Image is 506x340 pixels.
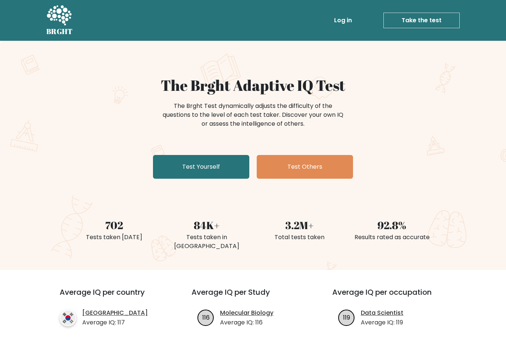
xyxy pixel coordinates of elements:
p: Average IQ: 119 [361,318,403,327]
h5: BRGHT [46,27,73,36]
div: 702 [72,217,156,233]
h3: Average IQ per Study [192,288,314,306]
div: The Brght Test dynamically adjusts the difficulty of the questions to the level of each test take... [160,102,346,128]
a: Molecular Biology [220,308,273,317]
img: country [60,310,76,326]
div: Results rated as accurate [350,233,434,242]
h3: Average IQ per occupation [332,288,455,306]
div: 3.2M+ [257,217,341,233]
div: Tests taken [DATE] [72,233,156,242]
div: Tests taken in [GEOGRAPHIC_DATA] [165,233,249,251]
text: 116 [202,313,210,321]
div: Total tests taken [257,233,341,242]
a: Test Yourself [153,155,249,179]
text: 119 [343,313,350,321]
a: Data Scientist [361,308,403,317]
p: Average IQ: 117 [82,318,148,327]
h3: Average IQ per country [60,288,165,306]
a: Test Others [257,155,353,179]
a: [GEOGRAPHIC_DATA] [82,308,148,317]
a: BRGHT [46,3,73,38]
div: 84K+ [165,217,249,233]
div: 92.8% [350,217,434,233]
a: Take the test [383,13,460,28]
p: Average IQ: 116 [220,318,273,327]
h1: The Brght Adaptive IQ Test [72,76,434,94]
a: Log in [331,13,355,28]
